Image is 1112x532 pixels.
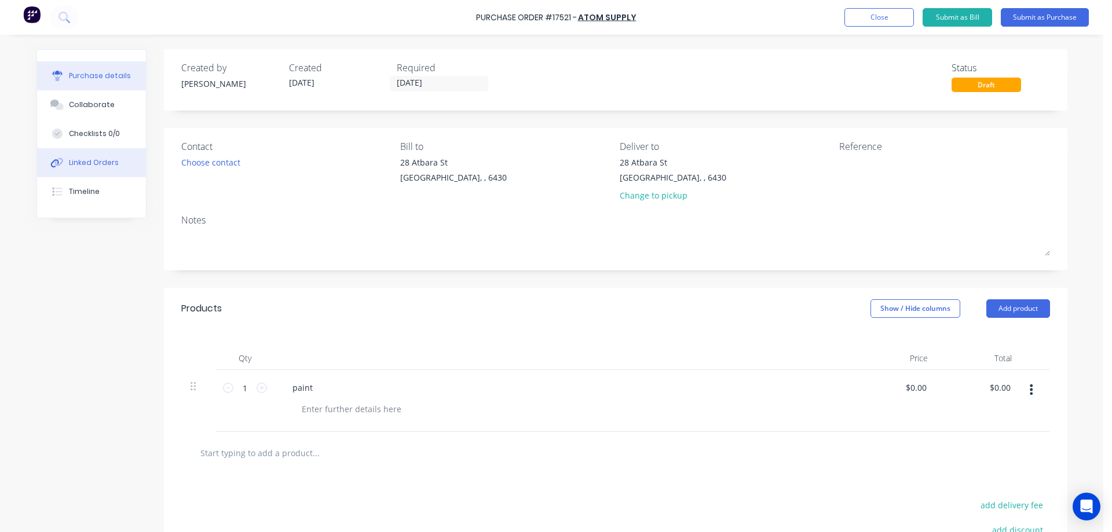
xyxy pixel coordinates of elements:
[69,129,120,139] div: Checklists 0/0
[69,100,115,110] div: Collaborate
[620,189,726,201] div: Change to pickup
[986,299,1050,318] button: Add product
[289,61,387,75] div: Created
[37,177,146,206] button: Timeline
[69,157,119,168] div: Linked Orders
[200,441,431,464] input: Start typing to add a product...
[397,61,495,75] div: Required
[578,12,637,23] a: Atom supply
[952,78,1021,92] div: Draft
[952,61,1050,75] div: Status
[181,61,280,75] div: Created by
[937,347,1021,370] div: Total
[974,497,1050,512] button: add delivery fee
[181,156,240,168] div: Choose contact
[853,347,937,370] div: Price
[37,61,146,90] button: Purchase details
[839,140,1050,153] div: Reference
[181,140,392,153] div: Contact
[923,8,992,27] button: Submit as Bill
[37,90,146,119] button: Collaborate
[1073,493,1100,520] div: Open Intercom Messenger
[1001,8,1089,27] button: Submit as Purchase
[69,71,131,81] div: Purchase details
[181,78,280,90] div: [PERSON_NAME]
[37,148,146,177] button: Linked Orders
[400,156,507,168] div: 28 Atbara St
[620,140,831,153] div: Deliver to
[181,302,222,315] div: Products
[37,119,146,148] button: Checklists 0/0
[844,8,914,27] button: Close
[476,12,577,24] div: Purchase Order #17521 -
[400,140,611,153] div: Bill to
[283,379,322,396] div: paint
[216,347,274,370] div: Qty
[870,299,960,318] button: Show / Hide columns
[69,186,100,197] div: Timeline
[400,171,507,184] div: [GEOGRAPHIC_DATA], , 6430
[23,6,41,23] img: Factory
[620,156,726,168] div: 28 Atbara St
[181,213,1050,227] div: Notes
[620,171,726,184] div: [GEOGRAPHIC_DATA], , 6430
